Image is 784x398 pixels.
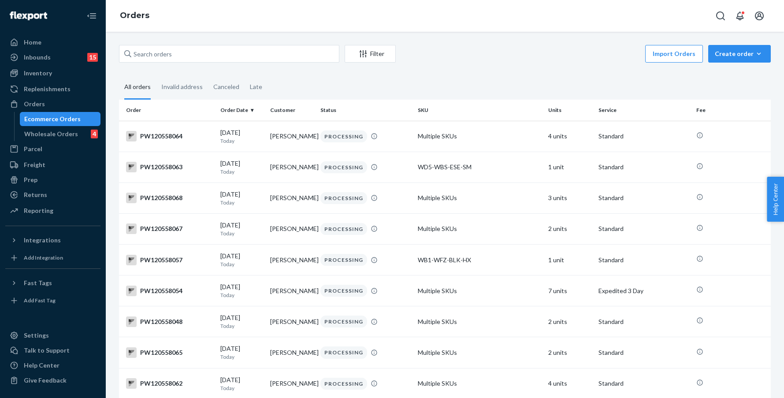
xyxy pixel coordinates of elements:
p: Today [220,291,263,299]
a: Inbounds15 [5,50,100,64]
th: Service [595,100,693,121]
div: Add Integration [24,254,63,261]
img: Flexport logo [10,11,47,20]
div: [DATE] [220,376,263,392]
td: [PERSON_NAME] [267,213,316,244]
div: Ecommerce Orders [24,115,81,123]
button: Fast Tags [5,276,100,290]
td: 2 units [545,306,595,337]
a: Add Integration [5,251,100,265]
a: Orders [5,97,100,111]
button: Open account menu [751,7,768,25]
div: PROCESSING [320,223,367,235]
div: 4 [91,130,98,138]
td: [PERSON_NAME] [267,306,316,337]
div: [DATE] [220,128,263,145]
td: [PERSON_NAME] [267,182,316,213]
button: Open notifications [731,7,749,25]
td: [PERSON_NAME] [267,152,316,182]
a: Ecommerce Orders [20,112,101,126]
button: Give Feedback [5,373,100,387]
input: Search orders [119,45,339,63]
button: Integrations [5,233,100,247]
p: Today [220,384,263,392]
td: 1 unit [545,152,595,182]
button: Create order [708,45,771,63]
p: Standard [598,317,689,326]
div: [DATE] [220,313,263,330]
a: Settings [5,328,100,342]
td: 3 units [545,182,595,213]
td: 1 unit [545,245,595,275]
div: WB1-WFZ-BLK-HX [418,256,541,264]
button: Help Center [767,177,784,222]
div: 15 [87,53,98,62]
div: PROCESSING [320,254,367,266]
div: Reporting [24,206,53,215]
div: Invalid address [161,75,203,98]
a: Orders [120,11,149,20]
button: Talk to Support [5,343,100,357]
div: Fast Tags [24,279,52,287]
a: Prep [5,173,100,187]
td: 2 units [545,213,595,244]
td: Multiple SKUs [414,121,545,152]
th: Status [317,100,415,121]
p: Standard [598,348,689,357]
a: Add Fast Tag [5,294,100,308]
p: Today [220,168,263,175]
div: PROCESSING [320,346,367,358]
a: Inventory [5,66,100,80]
th: Units [545,100,595,121]
td: Multiple SKUs [414,275,545,306]
div: Returns [24,190,47,199]
td: [PERSON_NAME] [267,245,316,275]
button: Open Search Box [712,7,729,25]
div: Create order [715,49,764,58]
p: Standard [598,224,689,233]
div: PROCESSING [320,161,367,173]
div: Canceled [213,75,239,98]
th: Fee [693,100,771,121]
div: PW120558062 [126,378,213,389]
div: [DATE] [220,190,263,206]
p: Expedited 3 Day [598,286,689,295]
th: Order [119,100,217,121]
div: Give Feedback [24,376,67,385]
td: Multiple SKUs [414,337,545,368]
td: Multiple SKUs [414,213,545,244]
p: Today [220,199,263,206]
div: PW120558068 [126,193,213,203]
div: Inventory [24,69,52,78]
div: PROCESSING [320,192,367,204]
a: Wholesale Orders4 [20,127,101,141]
div: PROCESSING [320,378,367,390]
td: 4 units [545,121,595,152]
td: 2 units [545,337,595,368]
th: Order Date [217,100,267,121]
div: PW120558064 [126,131,213,141]
div: PW120558048 [126,316,213,327]
div: PW120558063 [126,162,213,172]
button: Filter [345,45,396,63]
a: Parcel [5,142,100,156]
p: Today [220,260,263,268]
td: [PERSON_NAME] [267,121,316,152]
div: [DATE] [220,252,263,268]
td: Multiple SKUs [414,182,545,213]
td: 7 units [545,275,595,306]
div: Orders [24,100,45,108]
div: PW120558065 [126,347,213,358]
p: Today [220,353,263,361]
button: Import Orders [645,45,703,63]
div: PW120558057 [126,255,213,265]
div: Wholesale Orders [24,130,78,138]
div: Help Center [24,361,59,370]
div: Replenishments [24,85,71,93]
a: Help Center [5,358,100,372]
td: [PERSON_NAME] [267,275,316,306]
ol: breadcrumbs [113,3,156,29]
p: Today [220,322,263,330]
div: Customer [270,106,313,114]
button: Close Navigation [83,7,100,25]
